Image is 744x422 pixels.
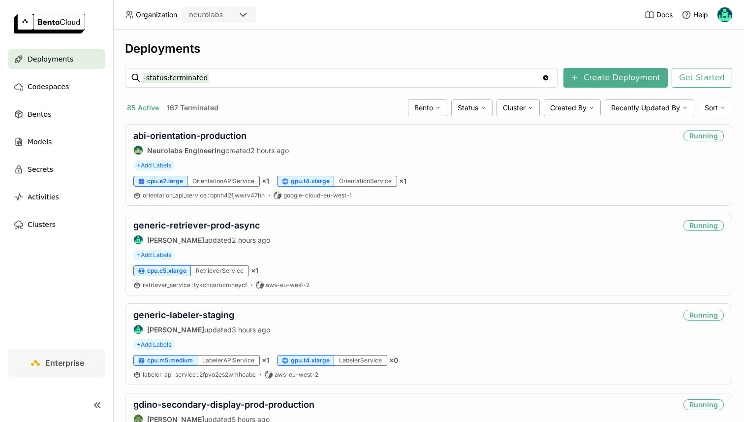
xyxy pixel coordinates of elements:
[134,325,143,334] img: Calin Cojocaru
[28,219,56,230] span: Clusters
[408,99,447,116] div: Bento
[28,53,73,65] span: Deployments
[717,7,732,22] img: Calin Cojocaru
[143,281,247,289] span: retriever_service tykchcerucmheycf
[133,339,175,350] span: +Add Labels
[187,176,260,187] div: OrientationAPIService
[28,136,52,148] span: Models
[147,267,186,275] span: cpu.c5.xlarge
[45,358,84,368] span: Enterprise
[143,70,542,86] input: Search
[28,191,59,203] span: Activities
[683,310,724,321] div: Running
[291,357,330,364] span: gpu.t4.xlarge
[262,356,269,365] span: × 1
[133,145,289,155] div: created
[705,103,718,112] span: Sort
[133,130,247,141] a: abi-orientation-production
[8,77,105,97] a: Codespaces
[8,132,105,152] a: Models
[542,74,550,82] svg: Clear value
[8,187,105,207] a: Activities
[147,146,225,155] strong: Neurolabs Engineering
[451,99,493,116] div: Status
[136,10,177,19] span: Organization
[283,192,352,199] span: google-cloud-eu-west-1
[232,325,270,334] span: 3 hours ago
[8,104,105,124] a: Bentos
[334,176,397,187] div: OrientationService
[134,146,143,155] img: Neurolabs Engineering
[143,371,256,379] a: labeler_api_service:2fpvo2es2wmheabc
[389,356,398,365] span: × 0
[133,160,175,171] span: +Add Labels
[197,355,260,366] div: LabelerAPIService
[147,177,183,185] span: cpu.e2.large
[147,325,204,334] strong: [PERSON_NAME]
[147,236,204,244] strong: [PERSON_NAME]
[414,103,433,112] span: Bento
[133,220,260,230] a: generic-retriever-prod-async
[275,371,318,379] span: aws-eu-west-2
[645,10,673,20] a: Docs
[266,281,310,289] span: aws-eu-west-2
[334,355,387,366] div: LabelerService
[550,103,587,112] span: Created By
[125,101,161,114] button: 85 Active
[544,99,601,116] div: Created By
[143,192,265,199] a: orientation_api_service:bpnh42fjwwrv47hn
[458,103,478,112] span: Status
[656,10,673,19] span: Docs
[28,108,51,120] span: Bentos
[563,68,668,88] button: Create Deployment
[682,10,708,20] div: Help
[503,103,526,112] span: Cluster
[133,235,270,245] div: updated
[683,130,724,141] div: Running
[611,103,680,112] span: Recently Updated By
[683,399,724,410] div: Running
[28,81,69,93] span: Codespaces
[698,99,732,116] div: Sort
[8,49,105,69] a: Deployments
[133,310,234,320] a: generic-labeler-staging
[28,163,53,175] span: Secrets
[224,10,225,20] input: Selected neurolabs.
[191,265,249,276] div: RetrieverService
[133,250,175,260] span: +Add Labels
[262,177,269,186] span: × 1
[133,325,270,334] div: updated
[250,146,289,155] span: 2 hours ago
[605,99,694,116] div: Recently Updated By
[693,10,708,19] span: Help
[672,68,732,88] button: Get Started
[232,236,270,244] span: 2 hours ago
[496,99,540,116] div: Cluster
[165,101,220,114] button: 167 Terminated
[14,14,85,33] img: logo
[291,177,330,185] span: gpu.t4.xlarge
[8,160,105,179] a: Secrets
[143,192,265,199] span: orientation_api_service bpnh42fjwwrv47hn
[251,266,258,275] span: × 1
[191,281,193,289] span: :
[125,41,732,56] div: Deployments
[208,192,209,199] span: :
[133,399,314,410] a: gdino-secondary-display-prod-production
[189,10,223,20] div: neurolabs
[399,177,406,186] span: × 1
[147,357,193,364] span: cpu.m5.medium
[683,220,724,231] div: Running
[8,349,105,377] a: Enterprise
[143,281,247,289] a: retriever_service:tykchcerucmheycf
[8,215,105,234] a: Clusters
[134,235,143,244] img: Calin Cojocaru
[197,371,198,378] span: :
[143,371,256,378] span: labeler_api_service 2fpvo2es2wmheabc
